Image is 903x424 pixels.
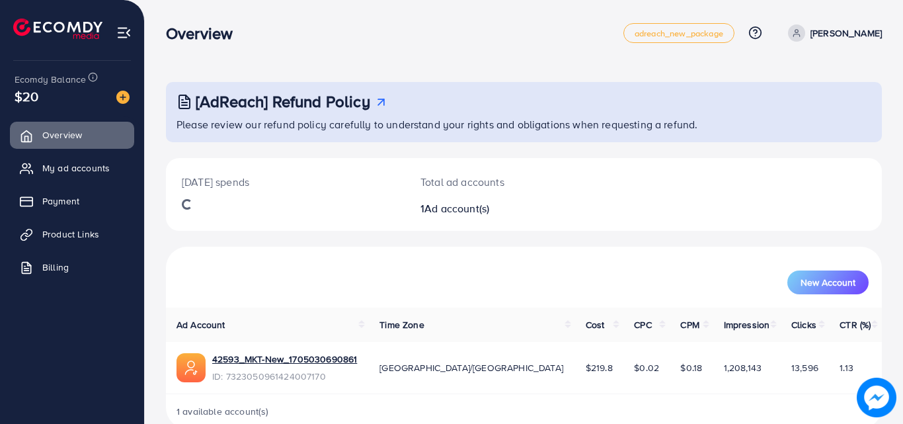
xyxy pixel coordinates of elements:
[586,318,605,331] span: Cost
[42,228,99,241] span: Product Links
[724,318,770,331] span: Impression
[42,161,110,175] span: My ad accounts
[634,318,651,331] span: CPC
[182,174,389,190] p: [DATE] spends
[15,87,38,106] span: $20
[116,25,132,40] img: menu
[680,318,699,331] span: CPM
[586,361,613,374] span: $219.8
[177,116,874,132] p: Please review our refund policy carefully to understand your rights and obligations when requesti...
[196,92,370,111] h3: [AdReach] Refund Policy
[724,361,762,374] span: 1,208,143
[177,318,225,331] span: Ad Account
[177,405,269,418] span: 1 available account(s)
[857,378,896,417] img: image
[810,25,882,41] p: [PERSON_NAME]
[420,202,568,215] h2: 1
[15,73,86,86] span: Ecomdy Balance
[10,188,134,214] a: Payment
[212,353,357,366] a: 42593_MKT-New_1705030690861
[10,254,134,280] a: Billing
[791,361,818,374] span: 13,596
[840,318,871,331] span: CTR (%)
[680,361,702,374] span: $0.18
[212,370,357,383] span: ID: 7323050961424007170
[791,318,816,331] span: Clicks
[177,353,206,382] img: ic-ads-acc.e4c84228.svg
[42,128,82,142] span: Overview
[787,271,869,294] button: New Account
[13,19,102,39] img: logo
[420,174,568,190] p: Total ad accounts
[10,155,134,181] a: My ad accounts
[42,194,79,208] span: Payment
[635,29,723,38] span: adreach_new_package
[42,261,69,274] span: Billing
[116,91,130,104] img: image
[424,201,489,216] span: Ad account(s)
[10,122,134,148] a: Overview
[379,318,424,331] span: Time Zone
[783,24,882,42] a: [PERSON_NAME]
[623,23,734,43] a: adreach_new_package
[840,361,853,374] span: 1.13
[801,278,855,287] span: New Account
[166,24,243,43] h3: Overview
[634,361,659,374] span: $0.02
[10,221,134,247] a: Product Links
[379,361,563,374] span: [GEOGRAPHIC_DATA]/[GEOGRAPHIC_DATA]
